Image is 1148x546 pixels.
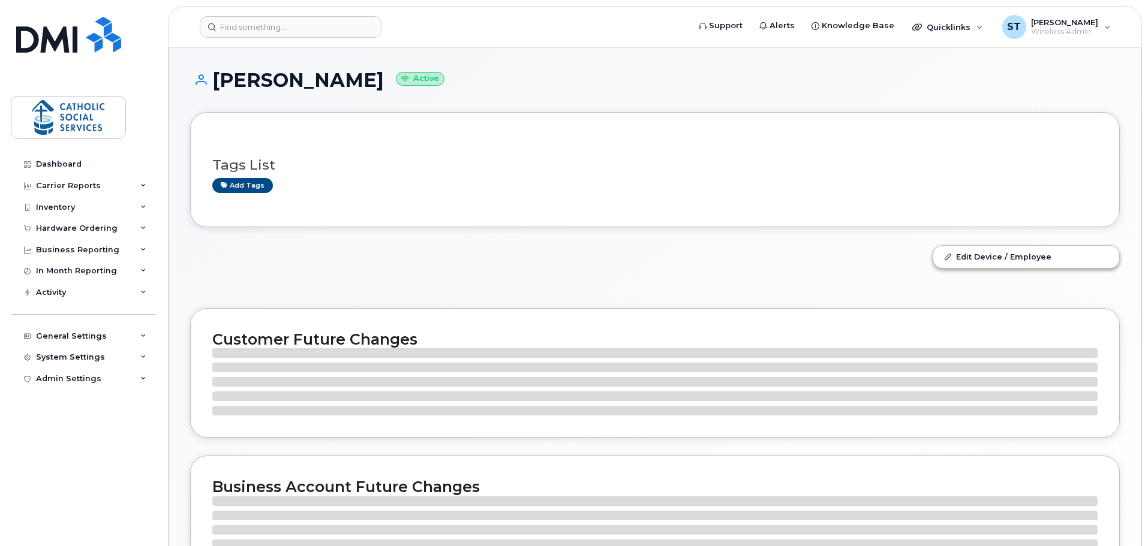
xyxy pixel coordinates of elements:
[212,478,1098,496] h2: Business Account Future Changes
[212,178,273,193] a: Add tags
[190,70,1120,91] h1: [PERSON_NAME]
[212,330,1098,348] h2: Customer Future Changes
[396,72,444,86] small: Active
[933,246,1119,267] a: Edit Device / Employee
[212,158,1098,173] h3: Tags List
